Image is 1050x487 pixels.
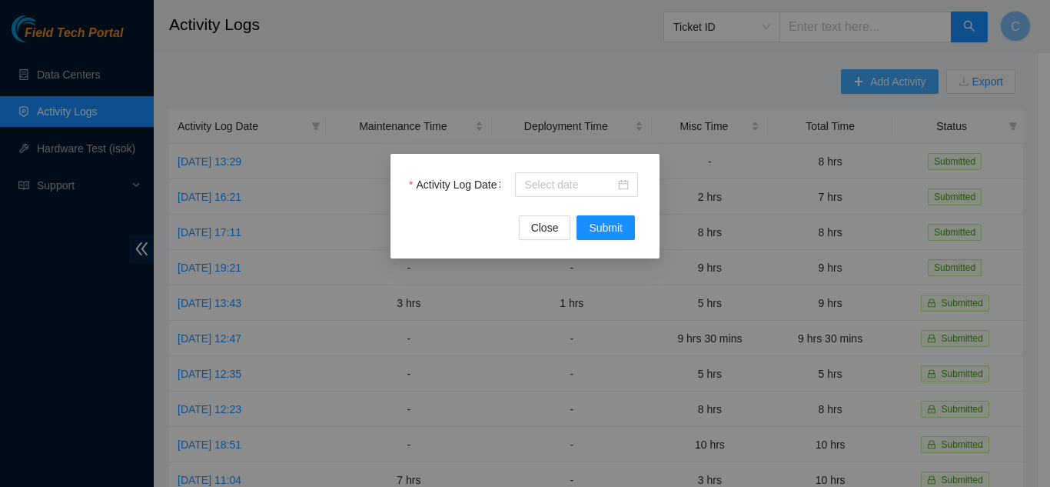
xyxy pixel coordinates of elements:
[531,219,559,236] span: Close
[519,215,571,240] button: Close
[409,172,507,197] label: Activity Log Date
[524,176,615,193] input: Activity Log Date
[589,219,623,236] span: Submit
[577,215,635,240] button: Submit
